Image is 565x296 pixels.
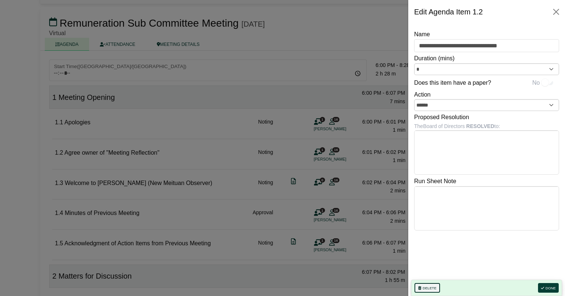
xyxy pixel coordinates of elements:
[466,123,494,129] b: RESOLVED
[414,112,469,122] label: Proposed Resolution
[414,30,430,39] label: Name
[532,78,540,88] span: No
[550,6,562,18] button: Close
[538,283,559,293] button: Done
[414,176,456,186] label: Run Sheet Note
[414,122,559,130] div: The Board of Directors to:
[414,6,483,18] div: Edit Agenda Item 1.2
[414,54,454,63] label: Duration (mins)
[414,90,430,100] label: Action
[415,283,440,293] button: Delete
[414,78,491,88] label: Does this item have a paper?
